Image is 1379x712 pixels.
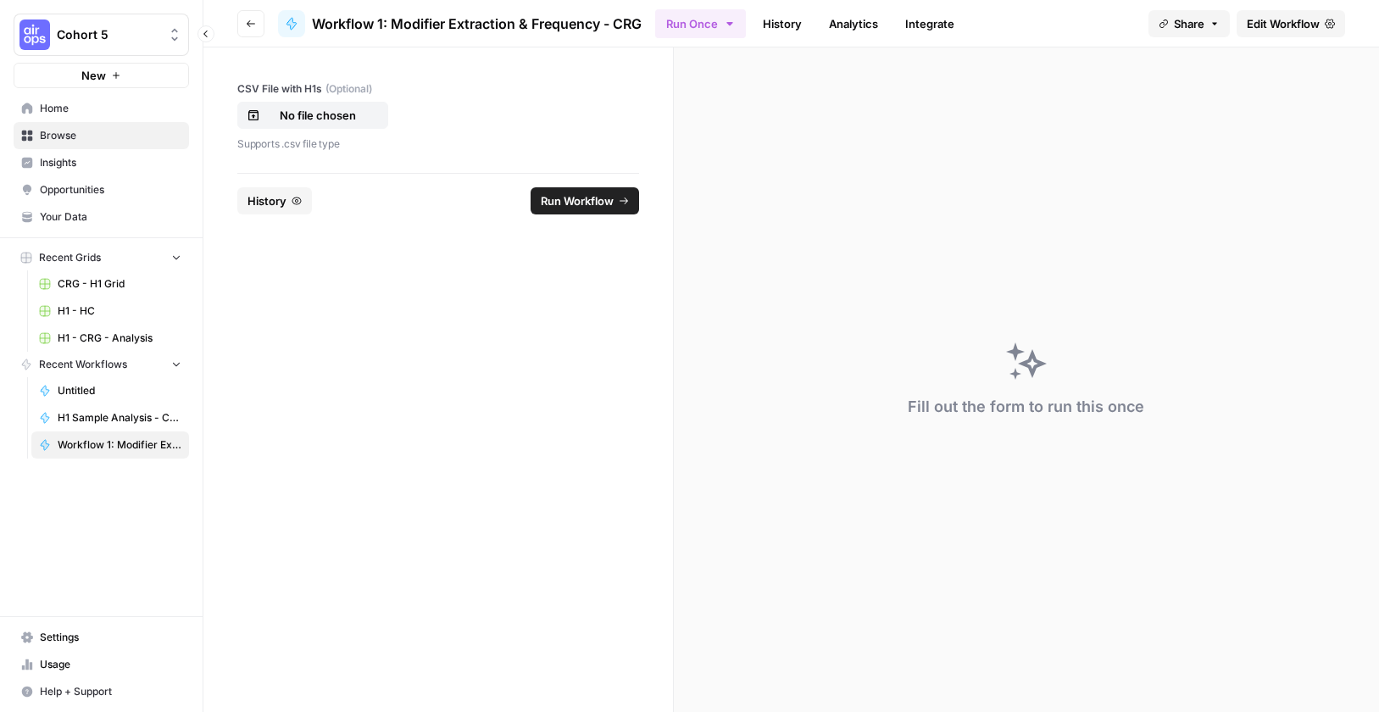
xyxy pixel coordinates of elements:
button: History [237,187,312,214]
span: H1 - CRG - Analysis [58,331,181,346]
a: Integrate [895,10,965,37]
a: Analytics [819,10,888,37]
a: Your Data [14,203,189,231]
button: Run Once [655,9,746,38]
a: Usage [14,651,189,678]
span: Recent Workflows [39,357,127,372]
a: Untitled [31,377,189,404]
span: Insights [40,155,181,170]
button: Share [1148,10,1230,37]
a: CRG - H1 Grid [31,270,189,298]
span: History [247,192,286,209]
label: CSV File with H1s [237,81,639,97]
a: Home [14,95,189,122]
p: Supports .csv file type [237,136,639,153]
span: Home [40,101,181,116]
a: H1 - HC [31,298,189,325]
span: Workflow 1: Modifier Extraction & Frequency - CRG [58,437,181,453]
span: Run Workflow [541,192,614,209]
a: Insights [14,149,189,176]
span: H1 Sample Analysis - CRG - COMPLETE [58,410,181,426]
img: Cohort 5 Logo [19,19,50,50]
span: Browse [40,128,181,143]
span: Untitled [58,383,181,398]
a: History [753,10,812,37]
span: Recent Grids [39,250,101,265]
span: Share [1174,15,1204,32]
div: Fill out the form to run this once [908,395,1144,419]
button: New [14,63,189,88]
span: Workflow 1: Modifier Extraction & Frequency - CRG [312,14,642,34]
a: Workflow 1: Modifier Extraction & Frequency - CRG [31,431,189,459]
a: Browse [14,122,189,149]
a: Opportunities [14,176,189,203]
a: H1 Sample Analysis - CRG - COMPLETE [31,404,189,431]
a: Edit Workflow [1237,10,1345,37]
button: Run Workflow [531,187,639,214]
span: Your Data [40,209,181,225]
button: Help + Support [14,678,189,705]
button: Recent Grids [14,245,189,270]
a: H1 - CRG - Analysis [31,325,189,352]
span: New [81,67,106,84]
span: Cohort 5 [57,26,159,43]
button: Workspace: Cohort 5 [14,14,189,56]
span: Opportunities [40,182,181,197]
span: Help + Support [40,684,181,699]
span: Usage [40,657,181,672]
a: Settings [14,624,189,651]
span: Settings [40,630,181,645]
button: No file chosen [237,102,388,129]
span: H1 - HC [58,303,181,319]
button: Recent Workflows [14,352,189,377]
p: No file chosen [264,107,372,124]
span: (Optional) [325,81,372,97]
a: Workflow 1: Modifier Extraction & Frequency - CRG [278,10,642,37]
span: CRG - H1 Grid [58,276,181,292]
span: Edit Workflow [1247,15,1320,32]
